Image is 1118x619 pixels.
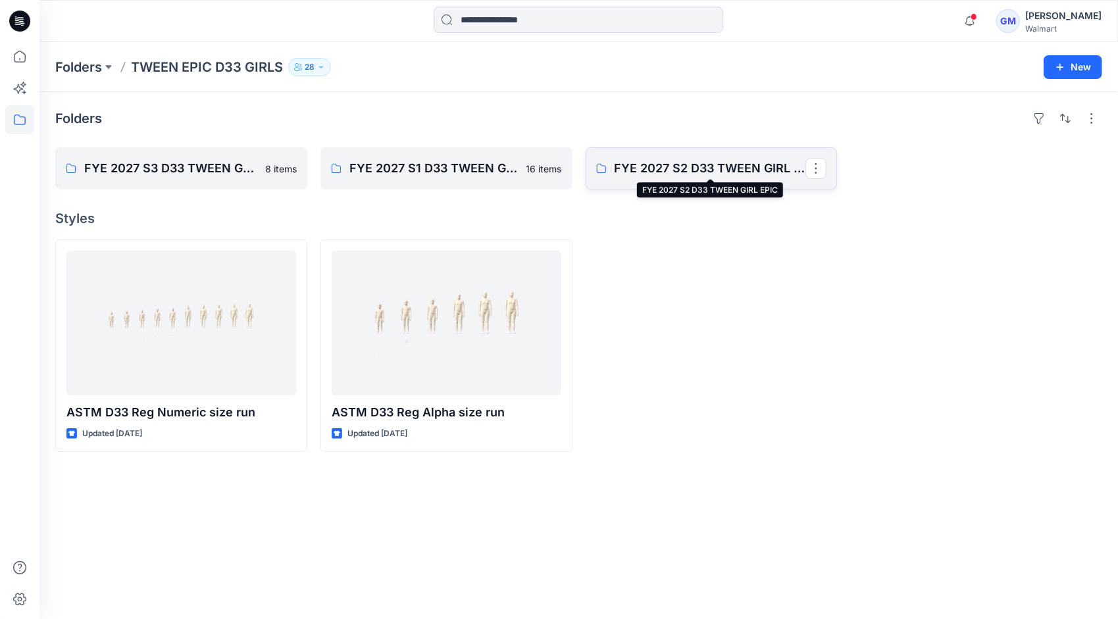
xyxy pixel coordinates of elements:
[349,159,519,178] p: FYE 2027 S1 D33 TWEEN GIRL EPIC
[305,60,315,74] p: 28
[84,159,257,178] p: FYE 2027 S3 D33 TWEEN GIRL EPIC
[320,147,572,189] a: FYE 2027 S1 D33 TWEEN GIRL EPIC16 items
[1025,8,1102,24] div: [PERSON_NAME]
[586,147,838,189] a: FYE 2027 S2 D33 TWEEN GIRL EPIC
[55,58,102,76] a: Folders
[332,403,561,422] p: ASTM D33 Reg Alpha size run
[131,58,283,76] p: TWEEN EPIC D33 GIRLS
[55,147,307,189] a: FYE 2027 S3 D33 TWEEN GIRL EPIC8 items
[526,162,562,176] p: 16 items
[332,251,561,395] a: ASTM D33 Reg Alpha size run
[615,159,806,178] p: FYE 2027 S2 D33 TWEEN GIRL EPIC
[1044,55,1102,79] button: New
[265,162,297,176] p: 8 items
[55,111,102,126] h4: Folders
[996,9,1020,33] div: GM
[82,427,142,441] p: Updated [DATE]
[1025,24,1102,34] div: Walmart
[347,427,407,441] p: Updated [DATE]
[66,251,296,395] a: ASTM D33 Reg Numeric size run
[288,58,331,76] button: 28
[55,210,1102,226] h4: Styles
[66,403,296,422] p: ASTM D33 Reg Numeric size run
